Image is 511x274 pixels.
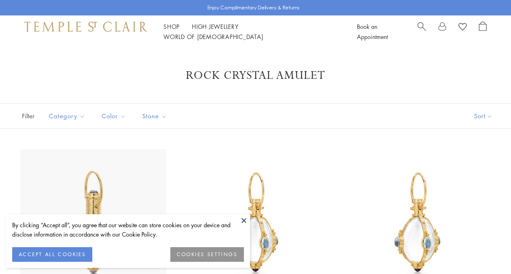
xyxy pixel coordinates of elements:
[24,22,147,31] img: Temple St. Clair
[12,220,244,239] div: By clicking “Accept all”, you agree that our website can store cookies on your device and disclos...
[459,22,467,34] a: View Wishlist
[12,247,92,262] button: ACCEPT ALL COOKIES
[456,104,511,128] button: Show sort by
[417,22,426,42] a: Search
[98,111,132,121] span: Color
[96,107,132,125] button: Color
[357,22,388,41] a: Book an Appointment
[170,247,244,262] button: COOKIES SETTINGS
[479,22,487,42] a: Open Shopping Bag
[207,4,300,12] p: Enjoy Complimentary Delivery & Returns
[43,107,91,125] button: Category
[136,107,173,125] button: Stone
[163,22,339,42] nav: Main navigation
[192,22,239,30] a: High JewelleryHigh Jewellery
[33,68,478,83] h1: Rock Crystal Amulet
[138,111,173,121] span: Stone
[163,22,180,30] a: ShopShop
[45,111,91,121] span: Category
[163,33,263,41] a: World of [DEMOGRAPHIC_DATA]World of [DEMOGRAPHIC_DATA]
